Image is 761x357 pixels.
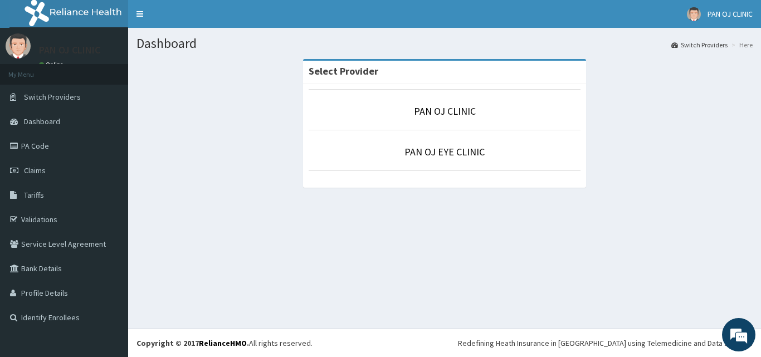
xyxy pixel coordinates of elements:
footer: All rights reserved. [128,329,761,357]
span: Claims [24,165,46,175]
span: PAN OJ CLINIC [708,9,753,19]
p: PAN OJ CLINIC [39,45,100,55]
div: Redefining Heath Insurance in [GEOGRAPHIC_DATA] using Telemedicine and Data Science! [458,338,753,349]
span: Switch Providers [24,92,81,102]
a: RelianceHMO [199,338,247,348]
img: User Image [6,33,31,58]
a: Online [39,61,66,69]
img: User Image [687,7,701,21]
strong: Select Provider [309,65,378,77]
li: Here [729,40,753,50]
a: PAN OJ CLINIC [414,105,476,118]
span: Tariffs [24,190,44,200]
h1: Dashboard [136,36,753,51]
span: Dashboard [24,116,60,126]
strong: Copyright © 2017 . [136,338,249,348]
a: PAN OJ EYE CLINIC [404,145,485,158]
a: Switch Providers [671,40,728,50]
